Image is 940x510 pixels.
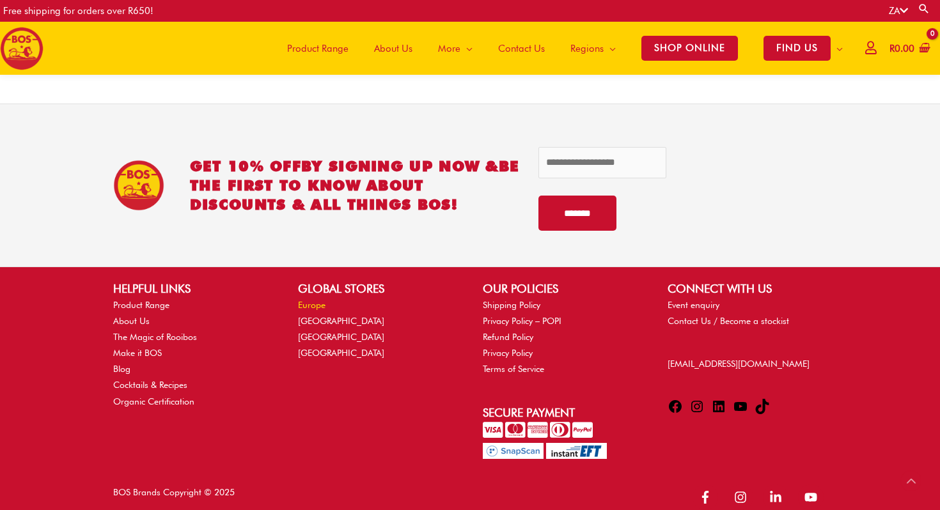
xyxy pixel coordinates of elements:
a: More [425,22,485,75]
nav: Site Navigation [265,22,856,75]
a: Terms of Service [483,364,544,374]
a: [GEOGRAPHIC_DATA] [298,348,384,358]
a: Product Range [274,22,361,75]
nav: GLOBAL STORES [298,297,457,362]
a: Search button [918,3,930,15]
a: Blog [113,364,130,374]
bdi: 0.00 [889,43,914,54]
a: [GEOGRAPHIC_DATA] [298,316,384,326]
a: About Us [113,316,150,326]
h2: GLOBAL STORES [298,280,457,297]
a: Regions [558,22,629,75]
h2: HELPFUL LINKS [113,280,272,297]
h2: Secure Payment [483,404,642,421]
span: Product Range [287,29,349,68]
a: Europe [298,300,325,310]
nav: HELPFUL LINKS [113,297,272,410]
a: Contact Us / Become a stockist [668,316,789,326]
span: About Us [374,29,412,68]
nav: OUR POLICIES [483,297,642,378]
a: Organic Certification [113,396,194,406]
a: Cocktails & Recipes [113,380,187,390]
a: Event enquiry [668,300,719,310]
a: Product Range [113,300,169,310]
img: Pay with SnapScan [483,443,544,459]
a: Refund Policy [483,332,533,342]
span: BY SIGNING UP NOW & [301,157,499,174]
span: SHOP ONLINE [641,36,738,61]
a: facebook-f [693,484,725,510]
a: Shipping Policy [483,300,540,310]
a: [EMAIL_ADDRESS][DOMAIN_NAME] [668,359,810,369]
a: youtube [798,484,827,510]
a: Privacy Policy – POPI [483,316,561,326]
span: FIND US [764,36,831,61]
nav: CONNECT WITH US [668,297,827,329]
a: linkedin-in [763,484,795,510]
a: Make it BOS [113,348,162,358]
h2: CONNECT WITH US [668,280,827,297]
img: BOS Ice Tea [113,160,164,211]
span: Contact Us [498,29,545,68]
h2: OUR POLICIES [483,280,642,297]
a: Contact Us [485,22,558,75]
span: R [889,43,895,54]
h2: GET 10% OFF be the first to know about discounts & all things BOS! [190,157,520,214]
span: More [438,29,460,68]
a: View Shopping Cart, empty [887,35,930,63]
span: Regions [570,29,604,68]
a: ZA [889,5,908,17]
a: The Magic of Rooibos [113,332,197,342]
a: instagram [728,484,760,510]
img: Pay with InstantEFT [546,443,607,459]
a: [GEOGRAPHIC_DATA] [298,332,384,342]
a: About Us [361,22,425,75]
a: SHOP ONLINE [629,22,751,75]
a: Privacy Policy [483,348,533,358]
